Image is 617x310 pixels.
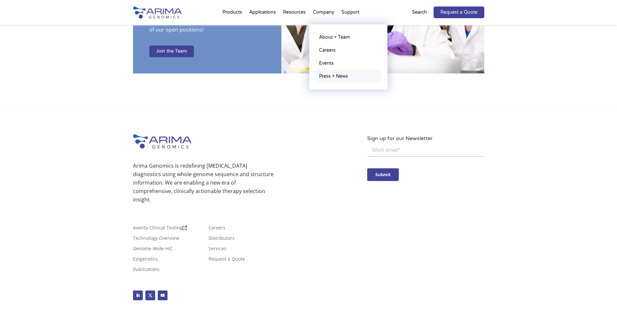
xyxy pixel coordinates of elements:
img: Arima-Genomics-logo [133,134,192,149]
a: Request a Quote [208,257,245,264]
p: Search [412,8,427,17]
a: Technology Overview [133,236,179,243]
a: Request a Quote [434,6,484,18]
a: Publications [133,267,160,274]
a: Distributors [208,236,235,243]
a: About + Team [316,31,381,44]
a: Follow on X [145,291,155,300]
a: Careers [208,226,225,233]
a: Careers [316,44,381,57]
a: Join the Team [149,45,194,57]
iframe: Form 0 [367,143,484,185]
p: Arima Genomics is redefining [MEDICAL_DATA] diagnostics using whole-genome sequence and structure... [133,161,274,204]
a: Aventa Clinical Testing [133,226,187,233]
p: Sign up for our Newsletter [367,134,484,143]
a: Services [208,246,226,253]
a: Genome-Wide HiC [133,246,173,253]
a: Epigenetics [133,257,158,264]
a: Follow on Youtube [158,291,168,300]
img: Arima-Genomics-logo [133,6,182,19]
a: Follow on LinkedIn [133,291,143,300]
a: Events [316,57,381,70]
a: Press + News [316,70,381,83]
